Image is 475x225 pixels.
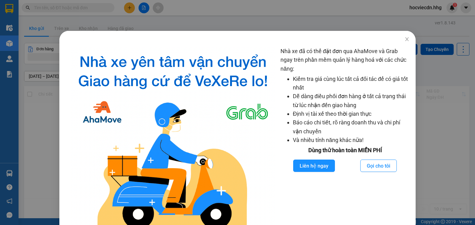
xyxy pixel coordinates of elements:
button: Close [398,31,416,48]
span: Liên hệ ngay [300,162,328,170]
div: Dùng thử hoàn toàn MIỄN PHÍ [280,146,409,155]
li: Định vị tài xế theo thời gian thực [293,110,409,118]
button: Liên hệ ngay [293,160,335,172]
li: Kiểm tra giá cùng lúc tất cả đối tác để có giá tốt nhất [293,75,409,92]
li: Và nhiều tính năng khác nữa! [293,136,409,144]
li: Dễ dàng điều phối đơn hàng ở tất cả trạng thái từ lúc nhận đến giao hàng [293,92,409,110]
button: Gọi cho tôi [360,160,397,172]
span: close [404,37,409,42]
li: Báo cáo chi tiết, rõ ràng doanh thu và chi phí vận chuyển [293,118,409,136]
span: Gọi cho tôi [367,162,390,170]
